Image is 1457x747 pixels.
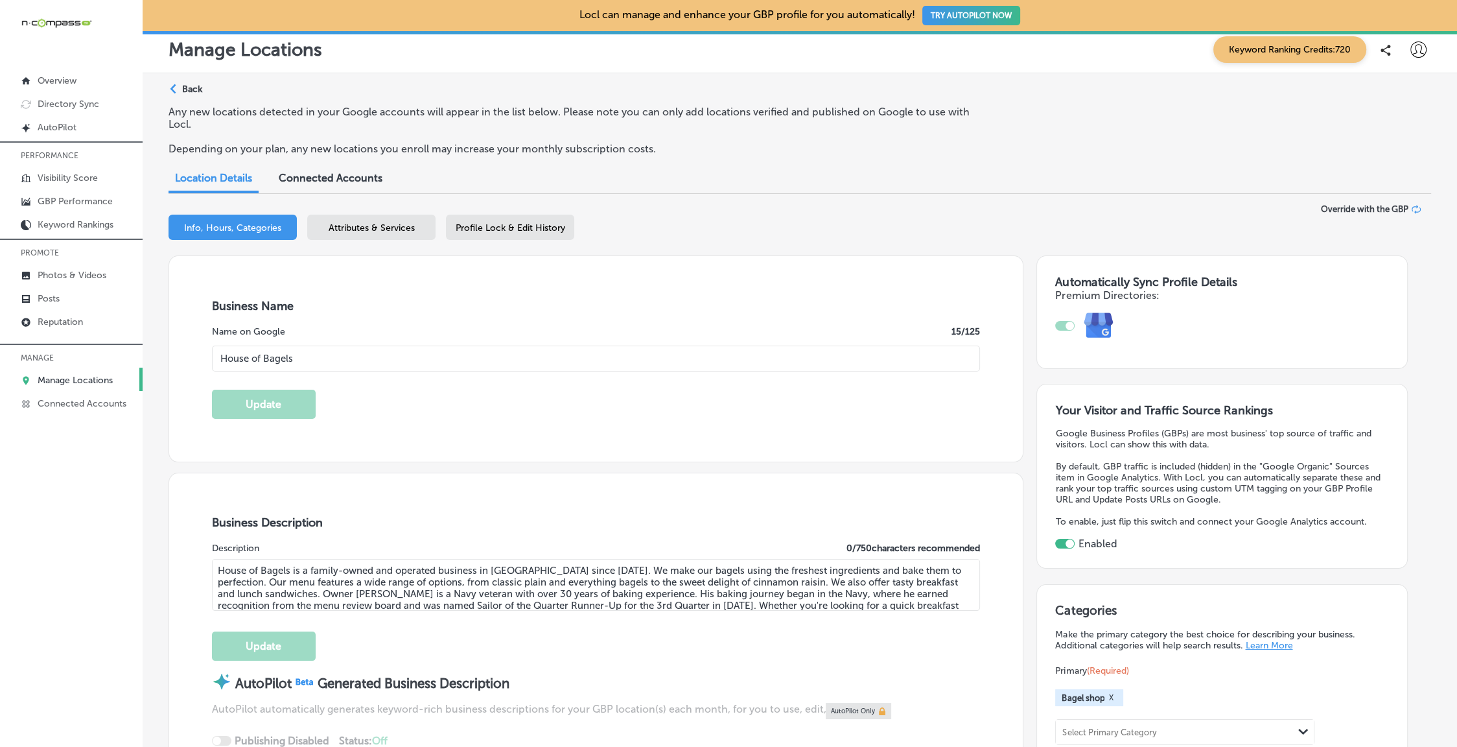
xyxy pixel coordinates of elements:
span: Profile Lock & Edit History [456,222,565,233]
span: Primary [1055,665,1128,676]
p: Make the primary category the best choice for describing your business. Additional categories wil... [1055,629,1388,651]
p: Manage Locations [169,39,322,60]
h4: Premium Directories: [1055,289,1388,302]
img: Beta [292,676,318,687]
a: Learn More [1245,640,1292,651]
button: Update [212,390,316,419]
span: Attributes & Services [329,222,415,233]
span: Location Details [175,172,252,184]
strong: AutoPilot Generated Business Description [235,676,509,691]
p: Any new locations detected in your Google accounts will appear in the list below. Please note you... [169,106,989,130]
p: Overview [38,75,76,86]
p: Posts [38,293,60,304]
p: Directory Sync [38,99,99,110]
button: Update [212,632,316,661]
label: Name on Google [212,326,285,337]
p: Reputation [38,316,83,327]
p: Google Business Profiles (GBPs) are most business' top source of traffic and visitors. Locl can s... [1055,428,1388,450]
h3: Your Visitor and Traffic Source Rankings [1055,403,1388,418]
span: (Required) [1086,665,1128,676]
h3: Business Description [212,516,980,530]
button: TRY AUTOPILOT NOW [922,6,1020,25]
label: Enabled [1078,538,1117,550]
p: Visibility Score [38,172,98,184]
span: Connected Accounts [279,172,382,184]
input: Enter Location Name [212,346,980,372]
p: Back [182,84,202,95]
h3: Automatically Sync Profile Details [1055,275,1388,289]
span: Keyword Ranking Credits: 720 [1213,36,1366,63]
p: By default, GBP traffic is included (hidden) in the "Google Organic" Sources item in Google Analy... [1055,461,1388,505]
h3: Business Name [212,299,980,313]
p: Depending on your plan, any new locations you enroll may increase your monthly subscription costs. [169,143,989,155]
label: 0 / 750 characters recommended [846,543,980,554]
button: X [1104,693,1117,703]
p: AutoPilot [38,122,76,133]
label: 15 /125 [951,326,980,337]
img: autopilot-icon [212,672,231,691]
h3: Categories [1055,603,1388,622]
p: Connected Accounts [38,398,126,409]
img: e7ababfa220611ac49bdb491a11684a6.png [1075,302,1123,350]
div: Select Primary Category [1062,728,1156,737]
span: Bagel shop [1062,693,1104,703]
img: 660ab0bf-5cc7-4cb8-ba1c-48b5ae0f18e60NCTV_CLogo_TV_Black_-500x88.png [21,17,92,29]
label: Description [212,543,259,554]
p: Photos & Videos [38,270,106,281]
p: Keyword Rankings [38,219,113,230]
p: To enable, just flip this switch and connect your Google Analytics account. [1055,516,1388,527]
p: GBP Performance [38,196,113,207]
span: Info, Hours, Categories [184,222,281,233]
p: Manage Locations [38,375,113,386]
span: Override with the GBP [1321,204,1408,214]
